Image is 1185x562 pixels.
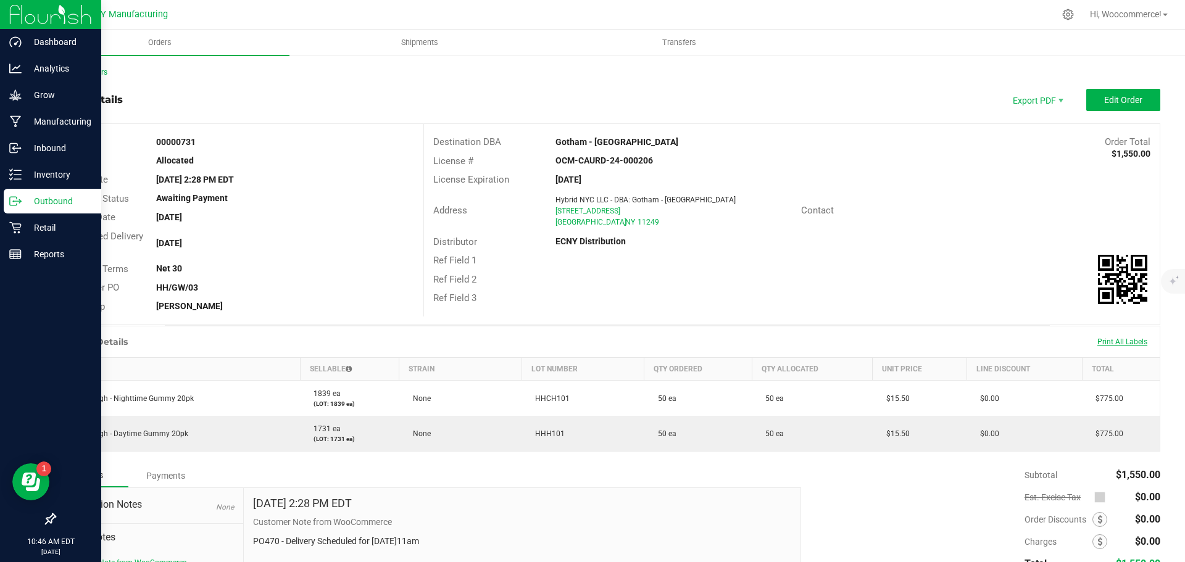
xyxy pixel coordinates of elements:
[1082,358,1160,381] th: Total
[64,231,143,256] span: Requested Delivery Date
[22,141,96,155] p: Inbound
[1135,491,1160,503] span: $0.00
[974,429,999,438] span: $0.00
[1098,255,1147,304] qrcode: 00000731
[9,36,22,48] inline-svg: Dashboard
[253,497,352,510] h4: [DATE] 2:28 PM EDT
[9,89,22,101] inline-svg: Grow
[1135,535,1160,547] span: $0.00
[399,358,522,381] th: Strain
[433,205,467,216] span: Address
[22,88,96,102] p: Grow
[759,394,784,403] span: 50 ea
[974,394,999,403] span: $0.00
[56,358,301,381] th: Item
[529,429,565,438] span: HHH101
[22,61,96,76] p: Analytics
[289,30,549,56] a: Shipments
[555,155,653,165] strong: OCM-CAURD-24-000206
[131,37,188,48] span: Orders
[156,137,196,147] strong: 00000731
[1025,514,1092,524] span: Order Discounts
[9,115,22,128] inline-svg: Manufacturing
[433,236,477,247] span: Distributor
[433,292,476,304] span: Ref Field 3
[624,218,625,226] span: ,
[1105,136,1150,147] span: Order Total
[1090,9,1162,19] span: Hi, Woocommerce!
[9,142,22,154] inline-svg: Inbound
[253,516,791,529] p: Customer Note from WooCommerce
[652,394,676,403] span: 50 ea
[1116,469,1160,481] span: $1,550.00
[156,212,182,222] strong: [DATE]
[9,195,22,207] inline-svg: Outbound
[6,547,96,556] p: [DATE]
[549,30,809,56] a: Transfers
[644,358,752,381] th: Qty Ordered
[63,394,194,403] span: Hive & High - Nighttime Gummy 20pk
[1089,429,1123,438] span: $775.00
[9,248,22,260] inline-svg: Reports
[216,503,234,511] span: None
[555,137,678,147] strong: Gotham - [GEOGRAPHIC_DATA]
[385,37,455,48] span: Shipments
[300,358,399,381] th: Sellable
[6,536,96,547] p: 10:46 AM EDT
[156,155,194,165] strong: Allocated
[156,175,234,184] strong: [DATE] 2:28 PM EDT
[156,263,182,273] strong: Net 30
[759,429,784,438] span: 50 ea
[433,255,476,266] span: Ref Field 1
[880,429,910,438] span: $15.50
[522,358,644,381] th: Lot Number
[433,136,501,147] span: Destination DBA
[9,168,22,181] inline-svg: Inventory
[967,358,1082,381] th: Line Discount
[752,358,872,381] th: Qty Allocated
[880,394,910,403] span: $15.50
[801,205,834,216] span: Contact
[555,236,626,246] strong: ECNY Distribution
[12,463,49,500] iframe: Resource center
[1112,149,1150,159] strong: $1,550.00
[64,497,234,512] span: Destination Notes
[407,394,431,403] span: None
[433,155,473,167] span: License #
[156,193,228,203] strong: Awaiting Payment
[156,301,223,311] strong: [PERSON_NAME]
[307,399,391,408] p: (LOT: 1839 ea)
[253,535,791,548] p: PO470 - Delivery Scheduled for [DATE]11am
[307,389,341,398] span: 1839 ea
[22,194,96,209] p: Outbound
[63,429,188,438] span: Hive & High - Daytime Gummy 20pk
[433,274,476,285] span: Ref Field 2
[30,30,289,56] a: Orders
[433,174,509,185] span: License Expiration
[555,218,626,226] span: [GEOGRAPHIC_DATA]
[1097,337,1147,346] span: Print All Labels
[22,220,96,235] p: Retail
[1089,394,1123,403] span: $775.00
[555,175,581,184] strong: [DATE]
[1098,255,1147,304] img: Scan me!
[1000,89,1074,111] span: Export PDF
[873,358,967,381] th: Unit Price
[646,37,713,48] span: Transfers
[1135,513,1160,525] span: $0.00
[307,434,391,444] p: (LOT: 1731 ea)
[22,247,96,262] p: Reports
[156,283,198,292] strong: HH/GW/03
[22,114,96,129] p: Manufacturing
[22,35,96,49] p: Dashboard
[64,530,234,545] span: Order Notes
[307,424,341,433] span: 1731 ea
[1025,492,1089,502] span: Est. Excise Tax
[1086,89,1160,111] button: Edit Order
[638,218,659,226] span: 11249
[555,196,736,204] span: Hybrid NYC LLC - DBA: Gotham - [GEOGRAPHIC_DATA]
[1060,9,1076,20] div: Manage settings
[22,167,96,182] p: Inventory
[1025,470,1057,480] span: Subtotal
